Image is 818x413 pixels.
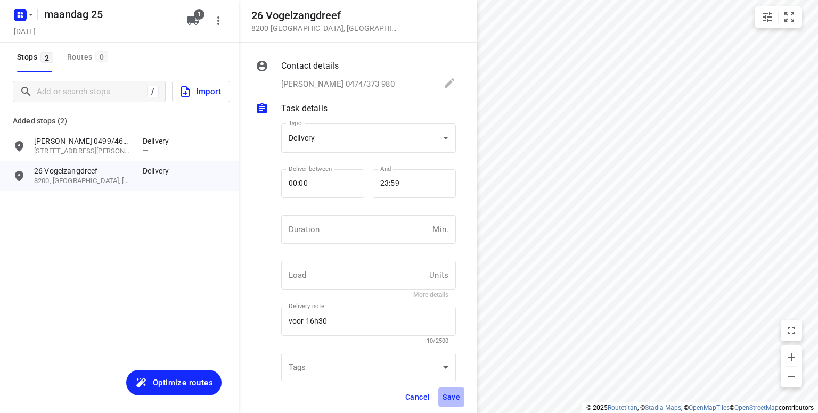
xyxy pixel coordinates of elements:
[95,51,108,62] span: 0
[34,166,132,176] p: 26 Vogelzangdreef
[34,136,132,146] p: [PERSON_NAME] 0499/463 855
[147,86,159,97] div: /
[10,25,40,37] h5: Project date
[289,317,448,326] textarea: voor 16h30
[34,146,132,156] p: 10 Jules Polletstraat, 8211, Zedelgem, BE
[143,136,175,146] p: Delivery
[208,10,229,31] button: More
[179,85,221,98] span: Import
[172,81,230,102] button: Import
[689,404,730,411] a: OpenMapTiles
[194,9,204,20] span: 1
[734,404,779,411] a: OpenStreetMap
[67,51,111,64] div: Routes
[126,370,222,395] button: Optimize routes
[153,376,213,390] span: Optimize routes
[429,269,448,282] p: Units
[645,404,681,411] a: Stadia Maps
[281,123,456,153] div: Delivery
[281,60,339,72] p: Contact details
[143,166,175,176] p: Delivery
[40,6,178,23] h5: maandag 25
[289,134,439,143] div: Delivery
[586,404,814,411] li: © 2025 , © , © © contributors
[443,393,460,401] span: Save
[427,337,448,344] span: 10/2500
[281,353,456,382] div: ​
[779,6,800,28] button: Fit zoom
[443,77,456,89] svg: Edit
[251,24,400,32] p: 8200 [GEOGRAPHIC_DATA] , [GEOGRAPHIC_DATA]
[17,51,56,64] span: Stops
[40,52,53,63] span: 2
[182,10,203,31] button: 1
[755,6,802,28] div: small contained button group
[37,84,147,100] input: Add or search stops
[432,224,448,236] p: Min.
[256,102,456,117] div: Task details
[166,81,230,102] a: Import
[281,102,328,115] p: Task details
[364,184,373,192] p: —
[143,146,148,154] span: —
[281,78,395,90] p: [PERSON_NAME] 0474/373 980
[401,387,434,407] button: Cancel
[608,404,637,411] a: Routetitan
[757,6,778,28] button: Map settings
[251,10,400,22] h5: 26 Vogelzangdreef
[256,60,456,92] div: Contact details[PERSON_NAME] 0474/373 980
[34,176,132,186] p: 8200, [GEOGRAPHIC_DATA], [GEOGRAPHIC_DATA]
[438,387,464,407] button: Save
[405,393,430,401] span: Cancel
[13,114,226,127] p: Added stops (2)
[143,176,148,184] span: —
